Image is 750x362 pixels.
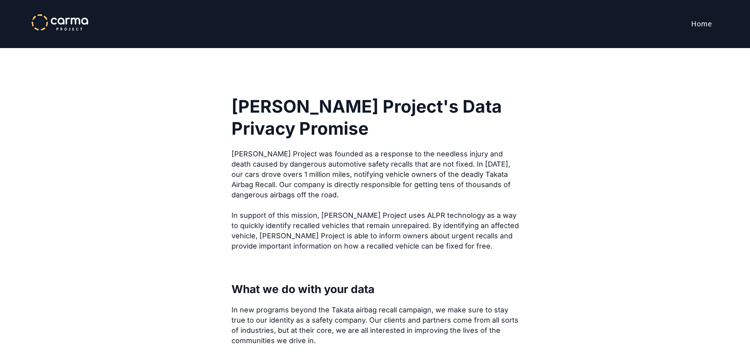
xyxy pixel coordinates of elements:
h2: What we do with your data [231,283,519,295]
p: [PERSON_NAME] Project was founded as a response to the needless injury and death caused by danger... [231,149,519,251]
h1: [PERSON_NAME] Project's Data Privacy Promise [231,95,519,139]
p: In new programs beyond the Takata airbag recall campaign, we make sure to stay true to our identi... [231,305,519,346]
a: home [31,14,88,31]
a: Home [685,14,719,34]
